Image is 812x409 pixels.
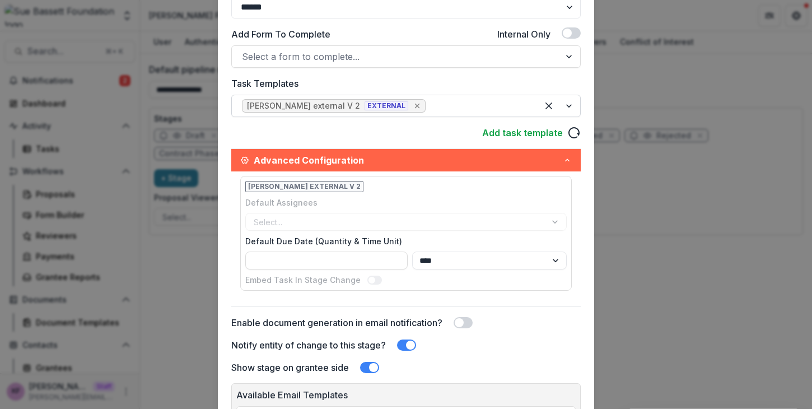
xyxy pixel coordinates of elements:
[236,388,576,402] p: Available Email Templates
[231,338,386,352] label: Notify entity of change to this stage?
[231,361,349,374] label: Show stage on grantee side
[365,101,408,110] span: EXTERNAL
[231,149,581,171] button: Advanced Configuration
[245,235,560,247] label: Default Due Date (Quantity & Time Unit)
[567,126,581,140] svg: reload
[231,316,442,329] label: Enable document generation in email notification?
[231,27,330,41] label: Add Form To Complete
[412,100,423,111] div: Remove [object Object]
[497,27,550,41] label: Internal Only
[245,197,560,208] label: Default Assignees
[247,101,360,111] div: [PERSON_NAME] external V 2
[231,77,574,90] label: Task Templates
[540,97,558,115] div: Clear selected options
[231,171,581,306] div: Advanced Configuration
[245,274,361,286] label: Embed Task In Stage Change
[482,126,563,140] a: Add task template
[245,181,363,192] span: [PERSON_NAME] external V 2
[254,154,563,167] span: Advanced Configuration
